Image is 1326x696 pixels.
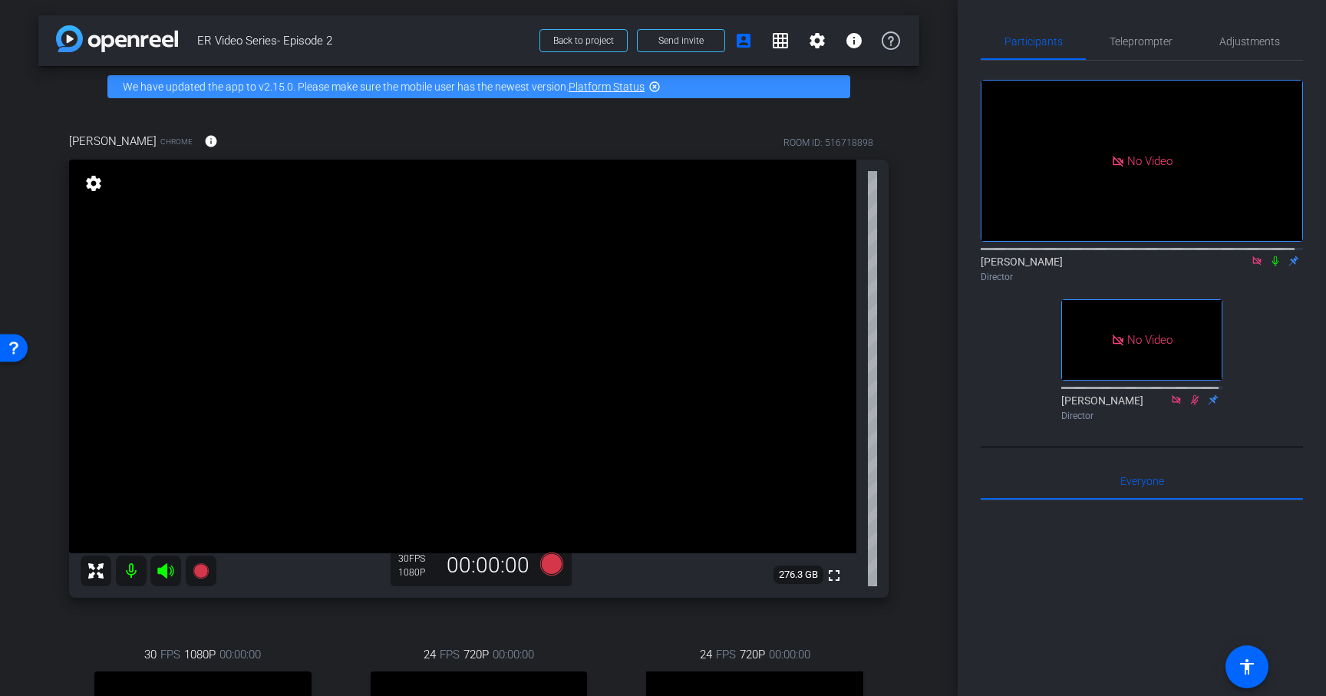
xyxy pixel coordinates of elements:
[437,553,539,579] div: 00:00:00
[1061,409,1222,423] div: Director
[700,646,712,663] span: 24
[1127,153,1173,167] span: No Video
[398,566,437,579] div: 1080P
[771,31,790,50] mat-icon: grid_on
[648,81,661,93] mat-icon: highlight_off
[1004,36,1063,47] span: Participants
[569,81,645,93] a: Platform Status
[184,646,216,663] span: 1080P
[1110,36,1173,47] span: Teleprompter
[1219,36,1280,47] span: Adjustments
[845,31,863,50] mat-icon: info
[553,35,614,46] span: Back to project
[440,646,460,663] span: FPS
[144,646,157,663] span: 30
[83,174,104,193] mat-icon: settings
[204,134,218,148] mat-icon: info
[769,646,810,663] span: 00:00:00
[740,646,765,663] span: 720P
[409,553,425,564] span: FPS
[493,646,534,663] span: 00:00:00
[424,646,436,663] span: 24
[69,133,157,150] span: [PERSON_NAME]
[197,25,530,56] span: ER Video Series- Episode 2
[783,136,873,150] div: ROOM ID: 516718898
[825,566,843,585] mat-icon: fullscreen
[734,31,753,50] mat-icon: account_box
[107,75,850,98] div: We have updated the app to v2.15.0. Please make sure the mobile user has the newest version.
[1120,476,1164,487] span: Everyone
[773,566,823,584] span: 276.3 GB
[398,553,437,565] div: 30
[808,31,826,50] mat-icon: settings
[219,646,261,663] span: 00:00:00
[1238,658,1256,676] mat-icon: accessibility
[463,646,489,663] span: 720P
[539,29,628,52] button: Back to project
[981,270,1303,284] div: Director
[160,136,193,147] span: Chrome
[160,646,180,663] span: FPS
[981,254,1303,284] div: [PERSON_NAME]
[716,646,736,663] span: FPS
[658,35,704,47] span: Send invite
[1127,333,1173,347] span: No Video
[1061,393,1222,423] div: [PERSON_NAME]
[56,25,178,52] img: app-logo
[637,29,725,52] button: Send invite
